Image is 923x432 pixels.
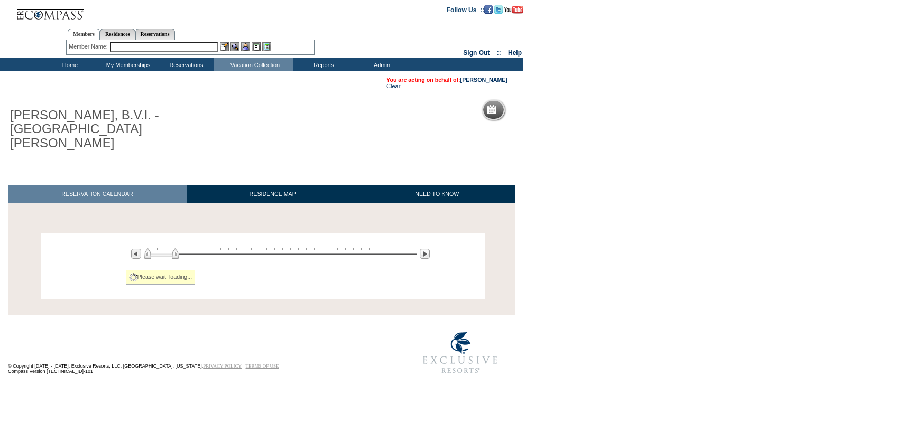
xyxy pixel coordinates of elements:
img: b_calculator.gif [262,42,271,51]
a: Sign Out [463,49,490,57]
span: :: [497,49,501,57]
img: View [230,42,239,51]
a: TERMS OF USE [246,363,279,369]
img: Exclusive Resorts [413,326,507,379]
a: Residences [100,29,135,40]
span: You are acting on behalf of: [386,77,507,83]
td: Vacation Collection [214,58,293,71]
img: Subscribe to our YouTube Channel [504,6,523,14]
img: Next [420,249,430,259]
h5: Reservation Calendar [501,107,582,114]
td: Home [40,58,98,71]
a: Reservations [135,29,175,40]
a: Members [68,29,100,40]
a: Subscribe to our YouTube Channel [504,6,523,12]
h1: [PERSON_NAME], B.V.I. - [GEOGRAPHIC_DATA][PERSON_NAME] [8,106,245,152]
td: My Memberships [98,58,156,71]
a: PRIVACY POLICY [203,363,242,369]
img: Follow us on Twitter [494,5,503,14]
a: RESIDENCE MAP [187,185,359,203]
a: Become our fan on Facebook [484,6,493,12]
td: Reservations [156,58,214,71]
img: Impersonate [241,42,250,51]
div: Member Name: [69,42,109,51]
a: Clear [386,83,400,89]
img: b_edit.gif [220,42,229,51]
td: Follow Us :: [447,5,484,14]
a: [PERSON_NAME] [460,77,507,83]
img: Reservations [252,42,261,51]
img: Become our fan on Facebook [484,5,493,14]
td: Admin [352,58,410,71]
div: Please wait, loading... [126,270,196,285]
a: NEED TO KNOW [358,185,515,203]
img: Previous [131,249,141,259]
a: Follow us on Twitter [494,6,503,12]
td: © Copyright [DATE] - [DATE]. Exclusive Resorts, LLC. [GEOGRAPHIC_DATA], [US_STATE]. Compass Versi... [8,327,378,379]
img: spinner2.gif [129,273,137,281]
a: RESERVATION CALENDAR [8,185,187,203]
a: Help [508,49,522,57]
td: Reports [293,58,352,71]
